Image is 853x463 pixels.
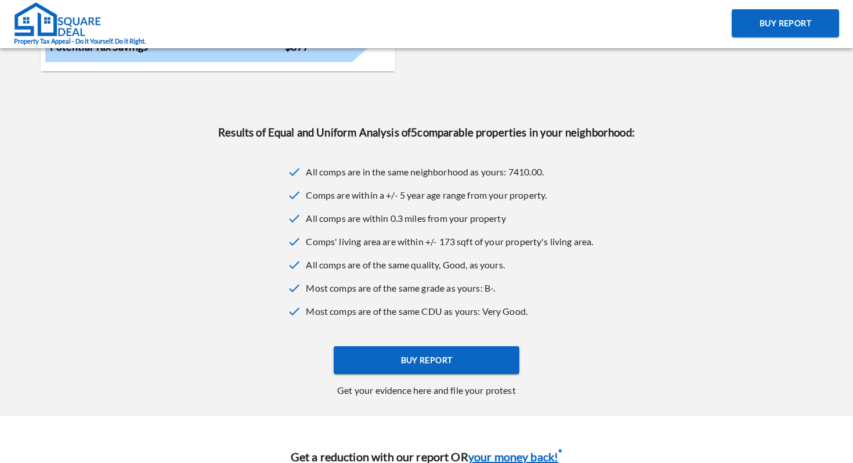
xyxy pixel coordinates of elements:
[283,160,593,184] li: All comps are in the same neighborhood as yours: 7410.00.
[91,304,147,313] em: Driven by SalesIQ
[60,65,195,80] div: Leave a message
[283,207,593,230] li: All comps are within 0.3 miles from your property
[283,230,593,253] li: Comps' living area are within +/- 173 sqft of your property's living area.
[170,358,211,374] em: Submit
[14,2,101,37] img: Square Deal
[6,317,221,358] textarea: Type your message and click 'Submit'
[283,184,593,207] li: Comps are within a +/- 5 year age range from your property.
[283,253,593,277] li: All comps are of the same quality, Good, as yours.
[14,2,146,46] a: Property Tax Appeal - Do it Yourself. Do it Right.
[283,300,593,323] li: Most comps are of the same CDU as yours: Very Good.
[732,9,839,37] button: Buy Report
[24,146,203,264] span: We are offline. Please leave us a message.
[334,346,519,374] button: Buy Report
[760,18,811,28] span: Buy Report
[218,124,635,141] h3: Results of Equal and Uniform Analysis of 5 comparable properties in your neighborhood:
[20,70,49,76] img: logo_Zg8I0qSkbAqR2WFHt3p6CTuqpyXMFPubPcD2OT02zFN43Cy9FUNNG3NEPhM_Q1qe_.png
[337,383,516,397] p: Get your evidence here and file your protest
[80,305,88,312] img: salesiqlogo_leal7QplfZFryJ6FIlVepeu7OftD7mt8q6exU6-34PB8prfIgodN67KcxXM9Y7JQ_.png
[283,277,593,300] li: Most comps are of the same grade as yours: B-.
[190,6,218,34] div: Minimize live chat window
[401,353,453,368] span: Buy Report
